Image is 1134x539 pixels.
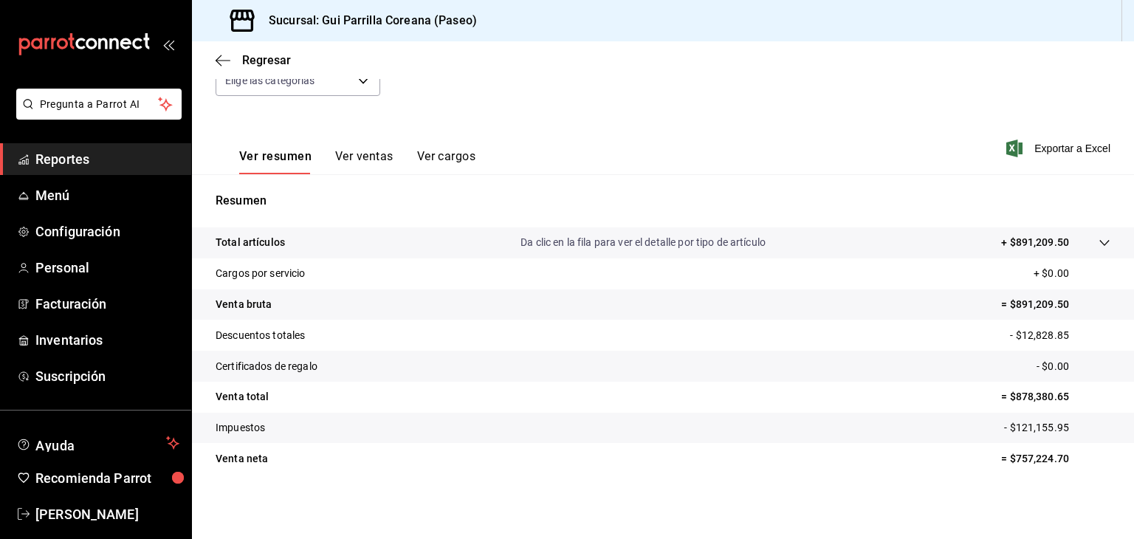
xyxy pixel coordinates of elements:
p: Venta neta [216,451,268,467]
p: Total artículos [216,235,285,250]
p: - $12,828.85 [1010,328,1110,343]
span: Reportes [35,149,179,169]
p: + $891,209.50 [1001,235,1069,250]
span: [PERSON_NAME] [35,504,179,524]
span: Inventarios [35,330,179,350]
p: Certificados de regalo [216,359,317,374]
span: Configuración [35,222,179,241]
span: Recomienda Parrot [35,468,179,488]
p: Venta total [216,389,269,405]
p: Da clic en la fila para ver el detalle por tipo de artículo [520,235,766,250]
div: navigation tabs [239,149,475,174]
span: Menú [35,185,179,205]
p: Cargos por servicio [216,266,306,281]
span: Regresar [242,53,291,67]
span: Ayuda [35,434,160,452]
span: Elige las categorías [225,73,315,88]
span: Facturación [35,294,179,314]
p: = $757,224.70 [1001,451,1110,467]
p: - $0.00 [1037,359,1110,374]
p: Descuentos totales [216,328,305,343]
h3: Sucursal: Gui Parrilla Coreana (Paseo) [257,12,477,30]
p: + $0.00 [1034,266,1110,281]
p: Impuestos [216,420,265,436]
p: = $891,209.50 [1001,297,1110,312]
p: Venta bruta [216,297,272,312]
p: Resumen [216,192,1110,210]
button: Ver cargos [417,149,476,174]
button: Pregunta a Parrot AI [16,89,182,120]
button: Exportar a Excel [1009,140,1110,157]
p: - $121,155.95 [1004,420,1110,436]
p: = $878,380.65 [1001,389,1110,405]
span: Pregunta a Parrot AI [40,97,159,112]
button: Regresar [216,53,291,67]
button: Ver ventas [335,149,394,174]
a: Pregunta a Parrot AI [10,107,182,123]
button: open_drawer_menu [162,38,174,50]
button: Ver resumen [239,149,312,174]
span: Personal [35,258,179,278]
span: Suscripción [35,366,179,386]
